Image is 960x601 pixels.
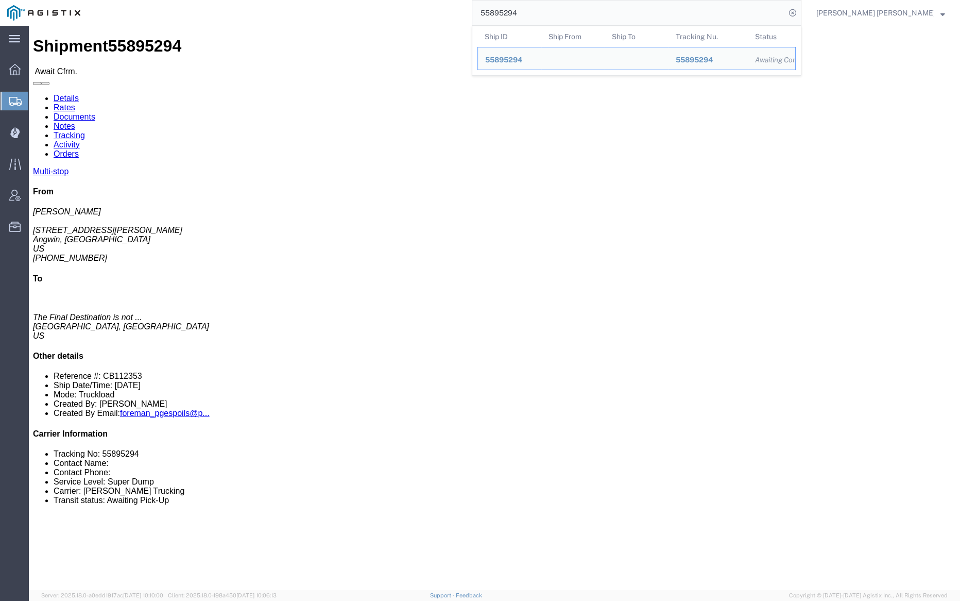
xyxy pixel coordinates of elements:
th: Status [748,26,796,47]
span: Copyright © [DATE]-[DATE] Agistix Inc., All Rights Reserved [789,591,948,600]
span: 55895294 [676,56,713,64]
th: Ship ID [477,26,541,47]
span: Server: 2025.18.0-a0edd1917ac [41,592,163,598]
span: Client: 2025.18.0-198a450 [168,592,277,598]
table: Search Results [477,26,801,75]
div: Awaiting Confirmation [755,55,788,65]
span: [DATE] 10:10:00 [123,592,163,598]
button: [PERSON_NAME] [PERSON_NAME] [816,7,946,19]
span: Kayte Bray Dogali [816,7,933,19]
th: Ship From [541,26,605,47]
iframe: FS Legacy Container [29,26,960,590]
th: Tracking Nu. [668,26,748,47]
th: Ship To [605,26,668,47]
span: 55895294 [485,56,522,64]
img: logo [7,5,80,21]
div: 55895294 [485,55,534,65]
div: 55895294 [676,55,741,65]
input: Search for shipment number, reference number [472,1,785,25]
a: Support [430,592,456,598]
a: Feedback [456,592,482,598]
span: [DATE] 10:06:13 [236,592,277,598]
